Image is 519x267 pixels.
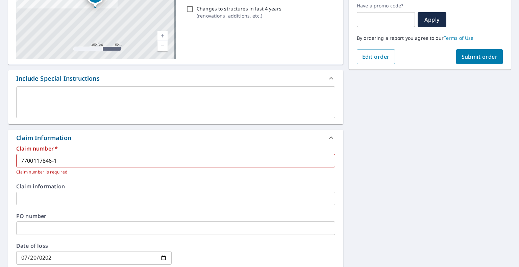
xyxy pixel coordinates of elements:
[197,12,281,19] p: ( renovations, additions, etc. )
[423,16,441,23] span: Apply
[357,49,395,64] button: Edit order
[8,70,343,86] div: Include Special Instructions
[462,53,498,60] span: Submit order
[157,31,168,41] a: Current Level 17, Zoom In
[357,35,503,41] p: By ordering a report you agree to our
[16,133,71,142] div: Claim Information
[157,41,168,51] a: Current Level 17, Zoom Out
[8,130,343,146] div: Claim Information
[362,53,390,60] span: Edit order
[456,49,503,64] button: Submit order
[444,35,474,41] a: Terms of Use
[16,169,330,176] p: Claim number is required
[16,213,335,219] label: PO number
[16,74,100,83] div: Include Special Instructions
[357,3,415,9] label: Have a promo code?
[418,12,446,27] button: Apply
[197,5,281,12] p: Changes to structures in last 4 years
[16,184,335,189] label: Claim information
[16,146,335,151] label: Claim number
[16,243,172,248] label: Date of loss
